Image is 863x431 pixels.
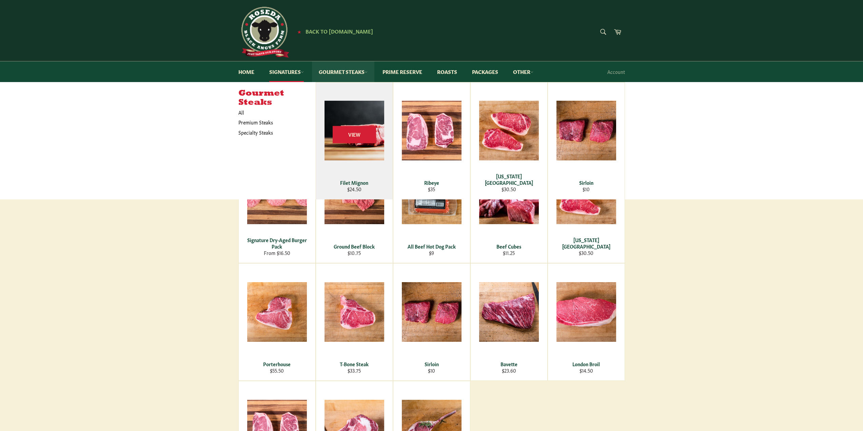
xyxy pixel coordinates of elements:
a: Packages [465,61,505,82]
a: Sirloin Sirloin $10 [548,82,625,199]
div: T-Bone Steak [320,361,388,367]
a: T-Bone Steak T-Bone Steak $33.75 [316,263,393,381]
a: Ground Beef Block Ground Beef Block $10.75 [316,145,393,263]
div: All Beef Hot Dog Pack [397,243,466,250]
div: Bavette [475,361,543,367]
a: New York Strip [US_STATE][GEOGRAPHIC_DATA] $30.50 [548,145,625,263]
div: [US_STATE][GEOGRAPHIC_DATA] [552,237,620,250]
div: $10 [397,367,466,374]
div: $11.25 [475,250,543,256]
div: Signature Dry-Aged Burger Pack [243,237,311,250]
a: Premium Steaks [235,117,309,127]
div: $10.75 [320,250,388,256]
img: Porterhouse [247,282,307,342]
img: New York Strip [479,101,539,160]
a: Filet Mignon Filet Mignon $24.50 View [316,82,393,199]
a: Bavette Bavette $23.60 [470,263,548,381]
a: Signature Dry-Aged Burger Pack Signature Dry-Aged Burger Pack From $16.50 [238,145,316,263]
span: View [333,126,376,143]
a: Other [506,61,540,82]
h5: Gourmet Steaks [238,89,316,107]
div: Beef Cubes [475,243,543,250]
div: [US_STATE][GEOGRAPHIC_DATA] [475,173,543,186]
span: Back to [DOMAIN_NAME] [306,27,373,35]
a: Sirloin Sirloin $10 [393,263,470,381]
div: $23.60 [475,367,543,374]
a: ★ Back to [DOMAIN_NAME] [294,29,373,34]
div: Sirloin [397,361,466,367]
div: $35 [397,186,466,192]
a: London Broil London Broil $14.50 [548,263,625,381]
a: Ribeye Ribeye $35 [393,82,470,199]
div: $30.50 [475,186,543,192]
a: Home [232,61,261,82]
a: Roasts [430,61,464,82]
a: Account [604,62,628,82]
div: $30.50 [552,250,620,256]
img: Roseda Beef [238,7,289,58]
img: Sirloin [402,282,462,342]
a: Beef Cubes Beef Cubes $11.25 [470,145,548,263]
img: Ribeye [402,101,462,160]
div: $55.50 [243,367,311,374]
a: All [235,107,316,117]
a: Prime Reserve [376,61,429,82]
span: ★ [297,29,301,34]
div: From $16.50 [243,250,311,256]
a: Specialty Steaks [235,128,309,137]
div: $33.75 [320,367,388,374]
div: Ground Beef Block [320,243,388,250]
img: Bavette [479,282,539,342]
div: $9 [397,250,466,256]
img: London Broil [556,282,616,342]
div: Ribeye [397,179,466,186]
div: Sirloin [552,179,620,186]
div: $10 [552,186,620,192]
img: T-Bone Steak [325,282,384,342]
a: Signatures [262,61,311,82]
a: New York Strip [US_STATE][GEOGRAPHIC_DATA] $30.50 [470,82,548,199]
div: Filet Mignon [320,179,388,186]
div: London Broil [552,361,620,367]
img: Sirloin [556,101,616,160]
a: All Beef Hot Dog Pack All Beef Hot Dog Pack $9 [393,145,470,263]
a: Gourmet Steaks [312,61,374,82]
a: Porterhouse Porterhouse $55.50 [238,263,316,381]
div: Porterhouse [243,361,311,367]
div: $14.50 [552,367,620,374]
